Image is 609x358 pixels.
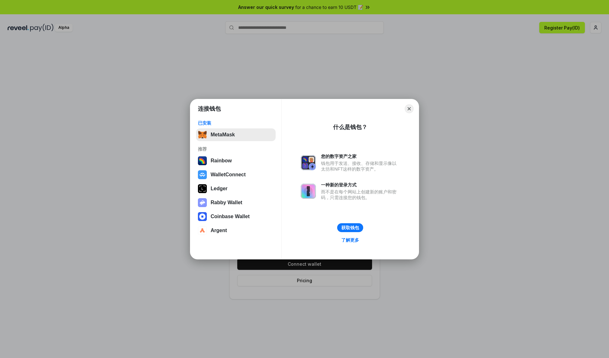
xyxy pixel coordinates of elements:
[196,168,276,181] button: WalletConnect
[196,210,276,223] button: Coinbase Wallet
[196,128,276,141] button: MetaMask
[198,146,274,152] div: 推荐
[301,155,316,170] img: svg+xml,%3Csvg%20xmlns%3D%22http%3A%2F%2Fwww.w3.org%2F2000%2Fsvg%22%20fill%3D%22none%22%20viewBox...
[198,198,207,207] img: svg+xml,%3Csvg%20xmlns%3D%22http%3A%2F%2Fwww.w3.org%2F2000%2Fsvg%22%20fill%3D%22none%22%20viewBox...
[211,214,250,219] div: Coinbase Wallet
[341,237,359,243] div: 了解更多
[211,200,242,205] div: Rabby Wallet
[211,228,227,233] div: Argent
[211,186,227,192] div: Ledger
[333,123,367,131] div: 什么是钱包？
[301,184,316,199] img: svg+xml,%3Csvg%20xmlns%3D%22http%3A%2F%2Fwww.w3.org%2F2000%2Fsvg%22%20fill%3D%22none%22%20viewBox...
[211,132,235,138] div: MetaMask
[198,212,207,221] img: svg+xml,%3Csvg%20width%3D%2228%22%20height%3D%2228%22%20viewBox%3D%220%200%2028%2028%22%20fill%3D...
[341,225,359,231] div: 获取钱包
[196,154,276,167] button: Rainbow
[337,236,363,244] a: 了解更多
[198,105,221,113] h1: 连接钱包
[321,182,400,188] div: 一种新的登录方式
[196,182,276,195] button: Ledger
[198,184,207,193] img: svg+xml,%3Csvg%20xmlns%3D%22http%3A%2F%2Fwww.w3.org%2F2000%2Fsvg%22%20width%3D%2228%22%20height%3...
[196,196,276,209] button: Rabby Wallet
[198,226,207,235] img: svg+xml,%3Csvg%20width%3D%2228%22%20height%3D%2228%22%20viewBox%3D%220%200%2028%2028%22%20fill%3D...
[321,160,400,172] div: 钱包用于发送、接收、存储和显示像以太坊和NFT这样的数字资产。
[198,156,207,165] img: svg+xml,%3Csvg%20width%3D%22120%22%20height%3D%22120%22%20viewBox%3D%220%200%20120%20120%22%20fil...
[211,158,232,164] div: Rainbow
[405,104,414,113] button: Close
[198,170,207,179] img: svg+xml,%3Csvg%20width%3D%2228%22%20height%3D%2228%22%20viewBox%3D%220%200%2028%2028%22%20fill%3D...
[321,189,400,200] div: 而不是在每个网站上创建新的账户和密码，只需连接您的钱包。
[198,130,207,139] img: svg+xml,%3Csvg%20fill%3D%22none%22%20height%3D%2233%22%20viewBox%3D%220%200%2035%2033%22%20width%...
[196,224,276,237] button: Argent
[321,153,400,159] div: 您的数字资产之家
[337,223,363,232] button: 获取钱包
[211,172,246,178] div: WalletConnect
[198,120,274,126] div: 已安装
